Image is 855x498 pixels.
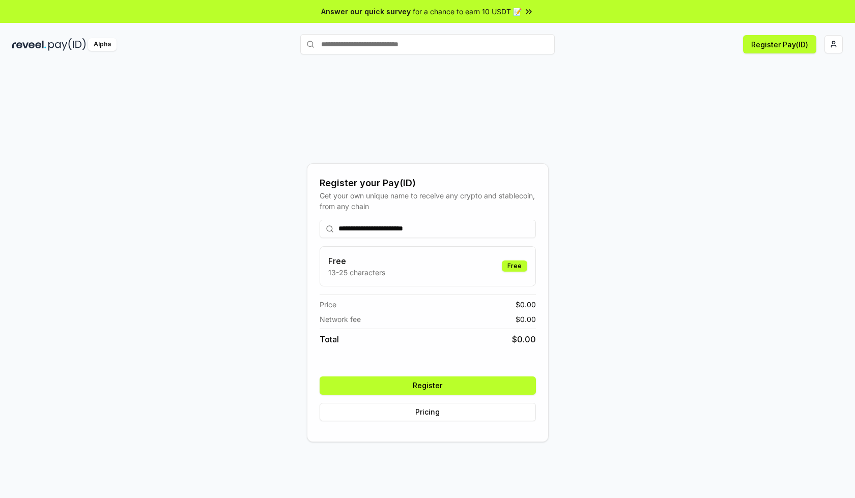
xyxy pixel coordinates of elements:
span: Price [320,299,336,310]
span: $ 0.00 [512,333,536,345]
span: Network fee [320,314,361,325]
span: $ 0.00 [516,314,536,325]
img: reveel_dark [12,38,46,51]
img: pay_id [48,38,86,51]
div: Get your own unique name to receive any crypto and stablecoin, from any chain [320,190,536,212]
span: Answer our quick survey [321,6,411,17]
button: Pricing [320,403,536,421]
span: for a chance to earn 10 USDT 📝 [413,6,522,17]
p: 13-25 characters [328,267,385,278]
span: Total [320,333,339,345]
span: $ 0.00 [516,299,536,310]
div: Alpha [88,38,117,51]
div: Register your Pay(ID) [320,176,536,190]
h3: Free [328,255,385,267]
div: Free [502,260,527,272]
button: Register [320,376,536,395]
button: Register Pay(ID) [743,35,816,53]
